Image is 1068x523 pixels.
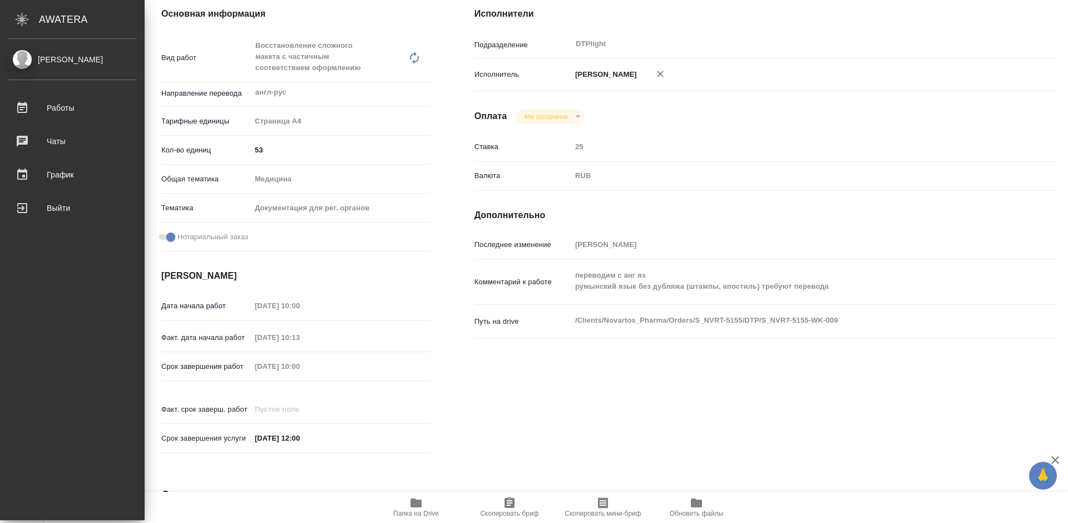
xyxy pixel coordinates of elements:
[393,510,439,517] span: Папка на Drive
[251,142,430,158] input: ✎ Введи что-нибудь
[474,141,571,152] p: Ставка
[474,7,1056,21] h4: Исполнители
[1034,464,1052,487] span: 🙏
[251,430,348,446] input: ✎ Введи что-нибудь
[571,69,637,80] p: [PERSON_NAME]
[251,170,430,189] div: Медицина
[571,166,1007,185] div: RUB
[474,69,571,80] p: Исполнитель
[571,236,1007,253] input: Пустое поле
[571,139,1007,155] input: Пустое поле
[8,133,136,150] div: Чаты
[8,53,136,66] div: [PERSON_NAME]
[251,401,348,417] input: Пустое поле
[161,361,251,372] p: Срок завершения работ
[251,112,430,131] div: Страница А4
[1029,462,1057,490] button: 🙏
[480,510,538,517] span: Скопировать бриф
[161,7,430,21] h4: Основная информация
[161,145,251,156] p: Кол-во единиц
[251,358,348,374] input: Пустое поле
[521,112,571,121] button: Не оплачена
[161,433,251,444] p: Срок завершения услуги
[161,300,251,312] p: Дата начала работ
[3,161,142,189] a: График
[161,203,251,214] p: Тематика
[474,316,571,327] p: Путь на drive
[369,492,463,523] button: Папка на Drive
[8,100,136,116] div: Работы
[474,277,571,288] p: Комментарий к работе
[251,329,348,346] input: Пустое поле
[556,492,650,523] button: Скопировать мини-бриф
[516,109,584,124] div: В работе
[571,311,1007,330] textarea: /Clients/Novartos_Pharma/Orders/S_NVRT-5155/DTP/S_NVRT-5155-WK-009
[463,492,556,523] button: Скопировать бриф
[8,200,136,216] div: Выйти
[251,199,430,218] div: Документация для рег. органов
[161,487,197,505] h2: Заказ
[3,94,142,122] a: Работы
[3,127,142,155] a: Чаты
[177,231,248,243] span: Нотариальный заказ
[39,8,145,31] div: AWATERA
[161,404,251,415] p: Факт. срок заверш. работ
[571,266,1007,296] textarea: переводим с анг яз румынский язык без дубляжа (штампы, апостиль) требуют перевода
[474,110,507,123] h4: Оплата
[161,269,430,283] h4: [PERSON_NAME]
[670,510,724,517] span: Обновить файлы
[474,209,1056,222] h4: Дополнительно
[8,166,136,183] div: График
[161,52,251,63] p: Вид работ
[161,116,251,127] p: Тарифные единицы
[161,88,251,99] p: Направление перевода
[161,174,251,185] p: Общая тематика
[251,298,348,314] input: Пустое поле
[565,510,641,517] span: Скопировать мини-бриф
[161,332,251,343] p: Факт. дата начала работ
[474,40,571,51] p: Подразделение
[648,62,673,86] button: Удалить исполнителя
[474,239,571,250] p: Последнее изменение
[650,492,743,523] button: Обновить файлы
[474,170,571,181] p: Валюта
[3,194,142,222] a: Выйти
